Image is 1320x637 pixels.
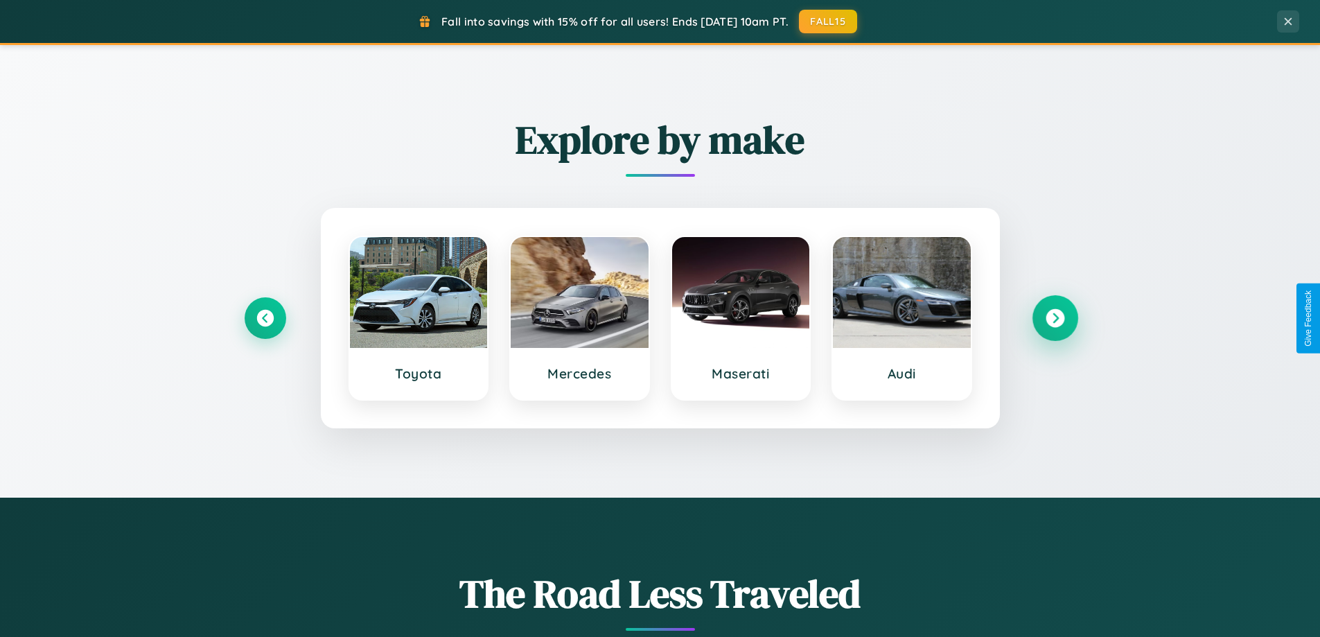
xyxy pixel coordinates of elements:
[799,10,857,33] button: FALL15
[441,15,789,28] span: Fall into savings with 15% off for all users! Ends [DATE] 10am PT.
[245,567,1076,620] h1: The Road Less Traveled
[364,365,474,382] h3: Toyota
[525,365,635,382] h3: Mercedes
[686,365,796,382] h3: Maserati
[847,365,957,382] h3: Audi
[245,113,1076,166] h2: Explore by make
[1303,290,1313,347] div: Give Feedback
